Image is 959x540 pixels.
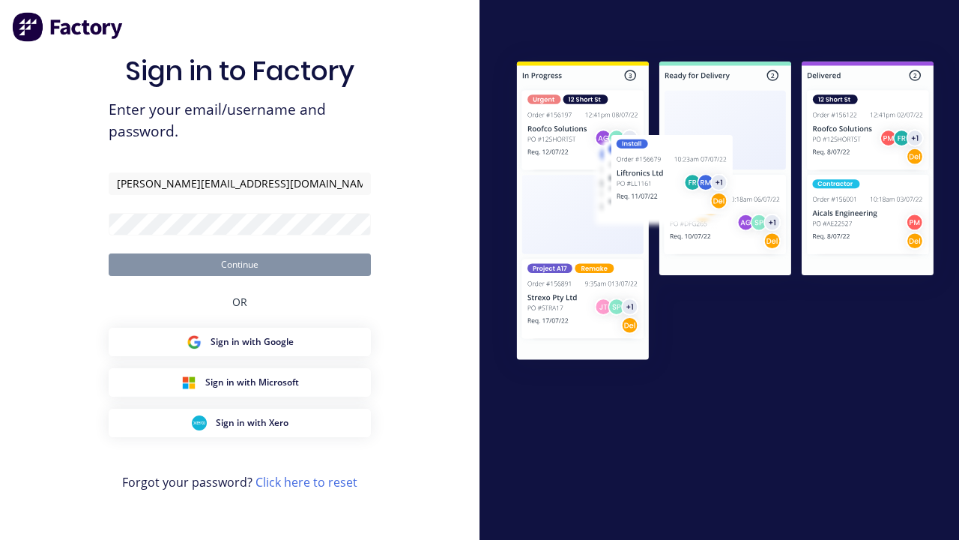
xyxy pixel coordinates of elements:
a: Click here to reset [255,474,357,490]
input: Email/Username [109,172,371,195]
button: Continue [109,253,371,276]
img: Factory [12,12,124,42]
span: Enter your email/username and password. [109,99,371,142]
button: Google Sign inSign in with Google [109,328,371,356]
h1: Sign in to Factory [125,55,354,87]
span: Sign in with Xero [216,416,288,430]
span: Sign in with Microsoft [205,376,299,389]
button: Microsoft Sign inSign in with Microsoft [109,368,371,397]
div: OR [232,276,247,328]
span: Sign in with Google [211,335,294,349]
span: Forgot your password? [122,473,357,491]
img: Xero Sign in [192,415,207,430]
img: Google Sign in [187,334,202,349]
img: Microsoft Sign in [181,375,196,390]
button: Xero Sign inSign in with Xero [109,409,371,437]
img: Sign in [491,38,959,387]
